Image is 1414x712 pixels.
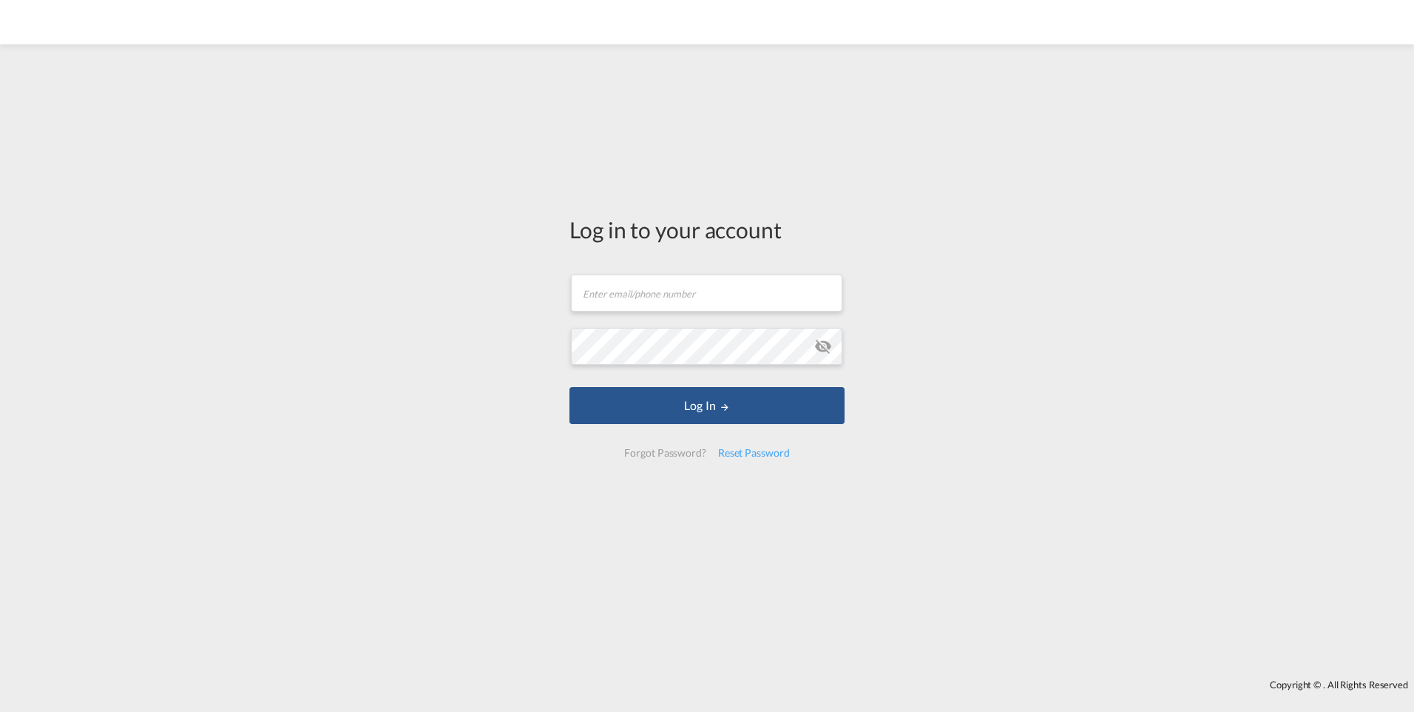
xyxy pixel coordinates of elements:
div: Log in to your account [569,214,845,245]
md-icon: icon-eye-off [814,337,832,355]
button: LOGIN [569,387,845,424]
input: Enter email/phone number [571,275,842,312]
div: Forgot Password? [618,440,711,466]
div: Reset Password [712,440,796,466]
